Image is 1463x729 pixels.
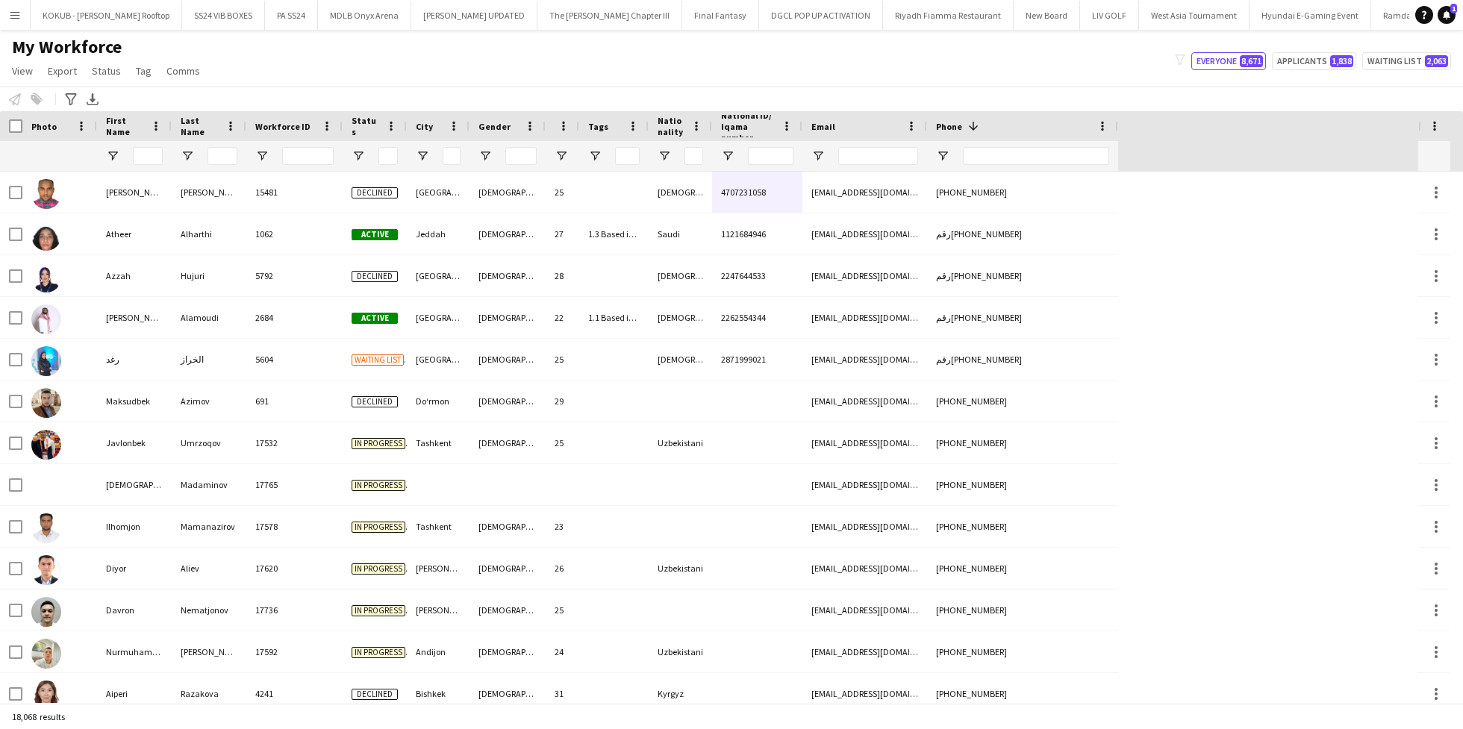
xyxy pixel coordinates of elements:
[31,1,182,30] button: KOKUB - [PERSON_NAME] Rooftop
[246,464,343,505] div: 17765
[84,90,102,108] app-action-btn: Export XLSX
[31,597,61,627] img: Davron Nematjonov
[31,388,61,418] img: Maksudbek Azimov
[352,313,398,324] span: Active
[748,147,793,165] input: National ID/ Iqama number Filter Input
[546,673,579,714] div: 31
[172,506,246,547] div: Mamanazirov
[172,464,246,505] div: Madaminov
[31,680,61,710] img: Aiperi Razakova
[802,255,927,296] div: [EMAIL_ADDRESS][DOMAIN_NAME]
[31,263,61,292] img: Azzah Hujuri
[470,213,546,254] div: [DEMOGRAPHIC_DATA]
[352,229,398,240] span: Active
[684,147,703,165] input: Nationality Filter Input
[546,255,579,296] div: 28
[1139,1,1250,30] button: West Asia Tournament
[416,121,433,132] span: City
[407,213,470,254] div: Jeddah
[12,64,33,78] span: View
[97,506,172,547] div: Ilhomjon
[407,381,470,422] div: Doʻrmon
[97,172,172,213] div: [PERSON_NAME]
[802,422,927,463] div: [EMAIL_ADDRESS][DOMAIN_NAME]
[1438,6,1456,24] a: 1
[927,381,1118,422] div: [PHONE_NUMBER]
[478,121,511,132] span: Gender
[106,149,119,163] button: Open Filter Menu
[181,115,219,137] span: Last Name
[649,297,712,338] div: [DEMOGRAPHIC_DATA]
[546,381,579,422] div: 29
[759,1,883,30] button: DGCL POP UP ACTIVATION
[407,255,470,296] div: [GEOGRAPHIC_DATA]
[546,172,579,213] div: 25
[470,255,546,296] div: [DEMOGRAPHIC_DATA]
[246,631,343,672] div: 17592
[478,149,492,163] button: Open Filter Menu
[97,255,172,296] div: Azzah
[86,61,127,81] a: Status
[246,255,343,296] div: 5792
[588,121,608,132] span: Tags
[172,673,246,714] div: Razakova
[407,589,470,631] div: [PERSON_NAME]
[246,297,343,338] div: 2684
[282,147,334,165] input: Workforce ID Filter Input
[802,172,927,213] div: [EMAIL_ADDRESS][DOMAIN_NAME]
[318,1,411,30] button: MDLB Onyx Arena
[106,115,145,137] span: First Name
[802,339,927,380] div: [EMAIL_ADDRESS][DOMAIN_NAME]
[97,589,172,631] div: Davron
[811,149,825,163] button: Open Filter Menu
[1240,55,1263,67] span: 8,671
[649,213,712,254] div: Saudi
[802,589,927,631] div: [EMAIL_ADDRESS][DOMAIN_NAME]
[407,172,470,213] div: [GEOGRAPHIC_DATA]
[649,339,712,380] div: [DEMOGRAPHIC_DATA]
[97,339,172,380] div: رغد
[546,548,579,589] div: 26
[246,422,343,463] div: 17532
[579,213,649,254] div: 1.3 Based in [GEOGRAPHIC_DATA], Presentable B
[546,589,579,631] div: 25
[172,631,246,672] div: [PERSON_NAME]
[246,548,343,589] div: 17620
[546,213,579,254] div: 27
[62,90,80,108] app-action-btn: Advanced filters
[802,297,927,338] div: [EMAIL_ADDRESS][DOMAIN_NAME]
[470,506,546,547] div: [DEMOGRAPHIC_DATA]
[182,1,265,30] button: SS24 VIB BOXES
[649,548,712,589] div: Uzbekistani
[802,631,927,672] div: [EMAIL_ADDRESS][DOMAIN_NAME]
[470,422,546,463] div: [DEMOGRAPHIC_DATA]
[546,339,579,380] div: 25
[1450,4,1457,13] span: 1
[6,61,39,81] a: View
[48,64,77,78] span: Export
[470,381,546,422] div: [DEMOGRAPHIC_DATA]
[172,297,246,338] div: Alamoudi
[927,464,1118,505] div: [PHONE_NUMBER]
[352,605,405,616] span: In progress
[470,548,546,589] div: [DEMOGRAPHIC_DATA]
[546,631,579,672] div: 24
[352,689,398,700] span: Declined
[255,149,269,163] button: Open Filter Menu
[649,673,712,714] div: Kyrgyz
[838,147,918,165] input: Email Filter Input
[470,673,546,714] div: [DEMOGRAPHIC_DATA]
[352,522,405,533] span: In progress
[208,147,237,165] input: Last Name Filter Input
[407,422,470,463] div: Tashkent
[1425,55,1448,67] span: 2,063
[649,631,712,672] div: Uzbekistani
[352,115,380,137] span: Status
[927,673,1118,714] div: [PHONE_NUMBER]
[407,506,470,547] div: Tashkent
[927,631,1118,672] div: [PHONE_NUMBER]
[721,187,766,198] span: 4707231058
[255,121,311,132] span: Workforce ID
[936,121,962,132] span: Phone
[802,506,927,547] div: [EMAIL_ADDRESS][DOMAIN_NAME]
